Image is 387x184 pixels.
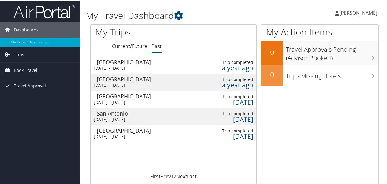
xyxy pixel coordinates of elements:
div: a year ago [220,64,254,70]
span: [PERSON_NAME] [339,9,377,16]
a: First [150,172,160,179]
img: airportal-logo.png [13,4,75,18]
div: [GEOGRAPHIC_DATA] [97,127,154,133]
div: [DATE] [220,116,254,121]
a: 0Trips Missing Hotels [261,64,378,86]
a: 1 [171,172,174,179]
h1: My Travel Dashboard [86,9,284,21]
div: [GEOGRAPHIC_DATA] [97,76,154,81]
a: Current/Future [112,42,147,49]
div: [DATE] [220,133,254,138]
a: Last [187,172,197,179]
div: Trip completed [220,110,254,116]
div: [DATE] - [DATE] [94,116,151,122]
div: Trip completed [220,127,254,133]
h3: Trips Missing Hotels [286,68,378,80]
div: a year ago [220,82,254,87]
a: Prev [160,172,171,179]
div: [GEOGRAPHIC_DATA] [97,93,154,98]
div: Trip completed [220,76,254,82]
span: Book Travel [14,62,37,77]
a: Past [152,42,162,49]
h1: My Action Items [261,25,378,38]
span: Dashboards [14,22,39,37]
div: [DATE] - [DATE] [94,82,151,87]
h2: 0 [261,46,283,57]
h1: My Trips [95,25,183,38]
h3: Travel Approvals Pending (Advisor Booked) [286,42,378,62]
div: Trip completed [220,93,254,99]
div: [GEOGRAPHIC_DATA] [97,59,154,64]
div: [DATE] - [DATE] [94,65,151,70]
a: 2 [174,172,176,179]
span: Trips [14,46,24,62]
div: Trip completed [220,59,254,64]
div: [DATE] - [DATE] [94,99,151,105]
a: [PERSON_NAME] [335,3,383,21]
div: San Antonio [97,110,154,116]
a: Next [176,172,187,179]
div: [DATE] - [DATE] [94,133,151,139]
div: [DATE] [220,99,254,104]
span: Travel Approval [14,78,46,93]
h2: 0 [261,69,283,79]
a: 0Travel Approvals Pending (Advisor Booked) [261,40,378,64]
